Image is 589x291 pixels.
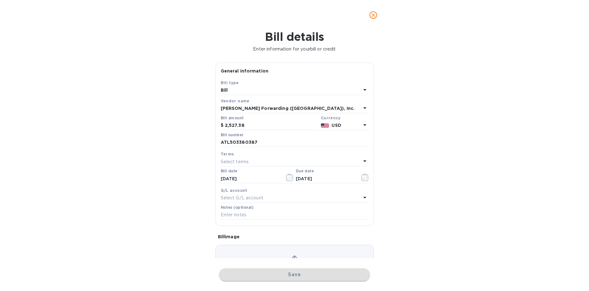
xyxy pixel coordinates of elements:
[296,170,314,173] label: Due date
[366,8,381,23] button: close
[221,188,247,193] b: G/L account
[221,152,234,156] b: Terms
[221,174,280,183] input: Select date
[221,106,355,111] b: [PERSON_NAME] Forwarding ([GEOGRAPHIC_DATA]), Inc.
[5,30,584,43] h1: Bill details
[221,88,228,93] b: Bill
[5,46,584,52] p: Enter information for your bill or credit
[321,123,329,128] img: USD
[221,195,263,201] p: Select G/L account
[221,116,243,120] label: Bill amount
[221,138,369,147] input: Enter bill number
[221,159,249,165] p: Select terms
[221,133,243,137] label: Bill number
[221,80,239,85] b: Bill type
[218,234,371,240] p: Bill image
[221,170,237,173] label: Bill date
[221,210,369,220] input: Enter notes
[221,121,225,130] div: $
[332,123,341,128] b: USD
[296,174,355,183] input: Due date
[221,99,250,103] b: Vendor name
[221,206,254,209] label: Notes (optional)
[321,116,340,120] b: Currency
[225,121,318,130] input: $ Enter bill amount
[221,68,269,73] b: General information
